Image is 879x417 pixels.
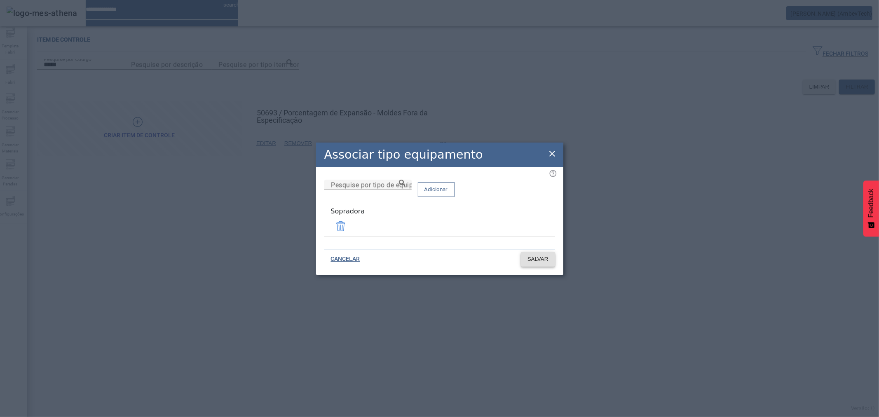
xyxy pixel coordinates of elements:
[863,180,879,237] button: Feedback - Mostrar pesquisa
[418,182,455,197] button: Adicionar
[331,255,360,263] span: CANCELAR
[527,255,548,263] span: SALVAR
[324,252,367,267] button: CANCELAR
[324,146,483,164] h2: Associar tipo equipamento
[331,181,436,189] mat-label: Pesquise por tipo de equipamento
[521,252,555,267] button: SALVAR
[424,185,448,194] span: Adicionar
[331,206,548,216] div: Sopradora
[867,189,875,218] span: Feedback
[331,180,405,190] input: Number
